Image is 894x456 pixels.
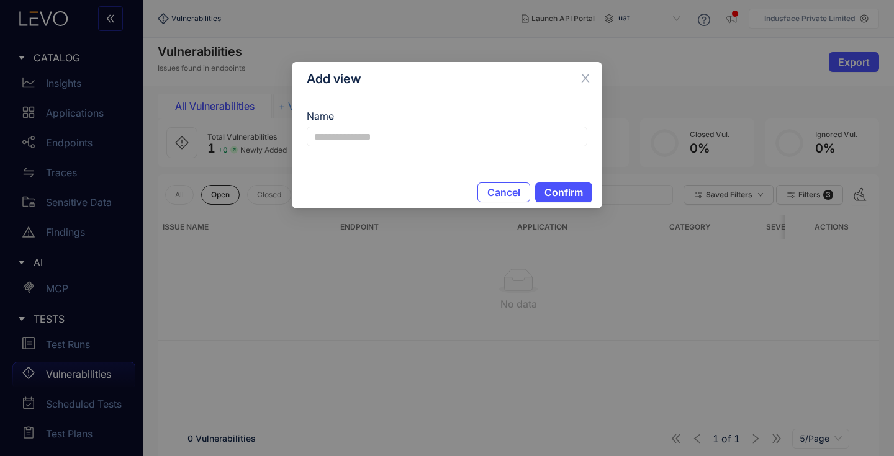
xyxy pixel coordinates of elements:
button: Confirm [535,182,592,202]
span: Cancel [487,187,520,198]
input: Name [307,127,587,146]
label: Name [307,110,334,122]
button: Close [569,62,602,96]
span: Confirm [544,187,583,198]
button: Cancel [477,182,530,202]
div: Add view [307,72,587,86]
span: close [580,73,591,84]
